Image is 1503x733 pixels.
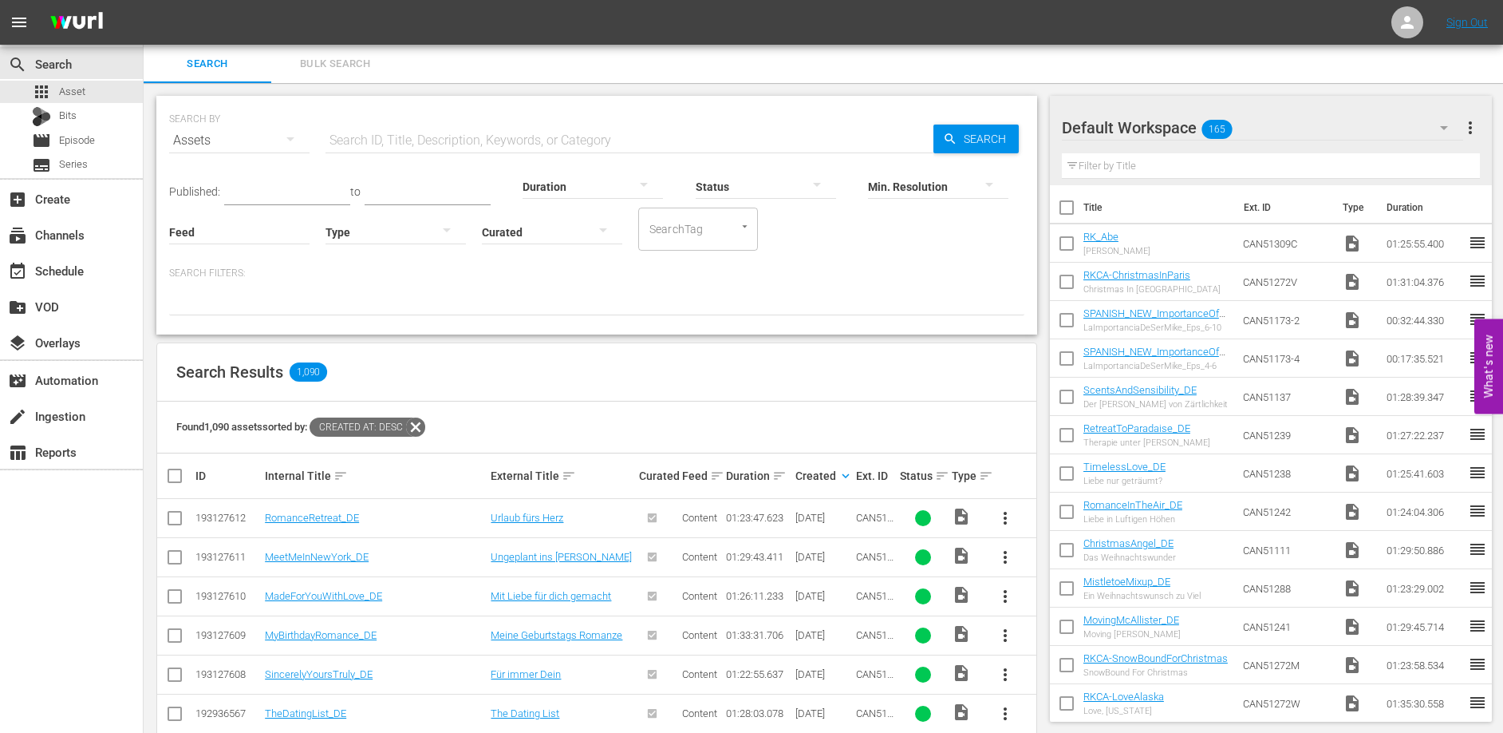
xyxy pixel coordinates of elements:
[59,108,77,124] span: Bits
[1380,263,1468,301] td: 01:31:04.376
[1468,271,1487,291] span: reorder
[169,118,310,163] div: Assets
[1377,185,1473,230] th: Duration
[1468,655,1487,674] span: reorder
[996,509,1015,528] span: more_vert
[1343,234,1362,253] span: Video
[8,262,27,281] span: Schedule
[1380,569,1468,608] td: 01:23:29.002
[491,466,633,485] div: External Title
[1380,493,1468,531] td: 01:24:04.306
[1343,502,1362,521] span: Video
[491,512,563,524] a: Urlaub fürs Herz
[1343,464,1362,483] span: Video
[32,131,51,150] span: Episode
[32,156,51,175] span: Series
[562,469,576,483] span: sort
[682,512,717,524] span: Content
[1083,691,1164,703] a: RKCA-LoveAlaska
[195,629,260,641] div: 193127609
[1343,579,1362,598] span: Video
[8,298,27,317] span: VOD
[996,548,1015,567] span: more_vert
[1468,578,1487,597] span: reorder
[1446,16,1488,29] a: Sign Out
[1083,361,1230,371] div: LaImportanciaDeSerMike_Eps_4-6
[1343,426,1362,445] span: Video
[176,363,283,382] span: Search Results
[8,334,27,353] span: Overlays
[856,590,894,614] span: CAN51289R
[1343,311,1362,330] span: Video
[1083,399,1228,410] div: Der [PERSON_NAME] von Zärtlichkeit
[795,590,851,602] div: [DATE]
[1461,118,1480,137] span: more_vert
[682,707,717,719] span: Content
[333,469,348,483] span: sort
[8,55,27,74] span: Search
[952,664,971,683] span: Video
[726,629,791,641] div: 01:33:31.706
[1237,684,1336,723] td: CAN51272W
[856,707,894,731] span: CAN51289AC
[1343,272,1362,291] span: Video
[1083,307,1225,331] a: SPANISH_NEW_ImportanceOfBeingMike_Eps_6-10
[1237,416,1336,454] td: CAN51239
[281,55,389,73] span: Bulk Search
[1062,105,1464,150] div: Default Workspace
[491,590,611,602] a: Mit Liebe für dich gemacht
[996,626,1015,645] span: more_vert
[1237,339,1336,378] td: CAN51173-4
[856,668,894,692] span: CAN51289U
[933,125,1019,153] button: Search
[682,590,717,602] span: Content
[682,668,717,680] span: Content
[986,656,1024,694] button: more_vert
[1083,476,1166,486] div: Liebe nur geträumt?
[265,590,382,602] a: MadeForYouWithLove_DE
[1343,694,1362,713] span: Video
[32,107,51,126] div: Bits
[491,551,632,563] a: Ungeplant ins [PERSON_NAME]
[1083,576,1170,588] a: MistletoeMixup_DE
[350,185,361,198] span: to
[682,551,717,563] span: Content
[10,13,29,32] span: menu
[1380,646,1468,684] td: 01:23:58.534
[726,707,791,719] div: 01:28:03.078
[856,512,894,536] span: CAN51289AB
[726,590,791,602] div: 01:26:11.233
[726,551,791,563] div: 01:29:43.411
[838,469,853,483] span: keyboard_arrow_down
[952,585,971,604] span: Video
[1343,349,1362,368] span: Video
[1343,656,1362,675] span: Video
[639,470,677,482] div: Curated
[1083,614,1179,626] a: MovingMcAllister_DE
[1468,310,1487,329] span: reorder
[59,133,95,149] span: Episode
[795,707,851,719] div: [DATE]
[491,629,622,641] a: Meine Geburtstags Romanze
[1083,269,1190,281] a: RKCA-ChristmasInParis
[1380,339,1468,378] td: 00:17:35.521
[1083,246,1150,256] div: [PERSON_NAME]
[265,668,373,680] a: SincerelyYoursTruly_DE
[1237,454,1336,493] td: CAN51238
[1380,684,1468,723] td: 01:35:30.558
[682,466,720,485] div: Feed
[1380,378,1468,416] td: 01:28:39.347
[195,551,260,563] div: 193127611
[952,466,982,485] div: Type
[1474,319,1503,414] button: Open Feedback Widget
[195,668,260,680] div: 193127608
[8,226,27,245] span: Channels
[1468,693,1487,712] span: reorder
[491,707,559,719] a: The Dating List
[1237,224,1336,263] td: CAN51309C
[1083,706,1164,716] div: Love, [US_STATE]
[726,512,791,524] div: 01:23:47.623
[195,470,260,482] div: ID
[795,512,851,524] div: [DATE]
[1083,553,1176,563] div: Das Weihnachtswunder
